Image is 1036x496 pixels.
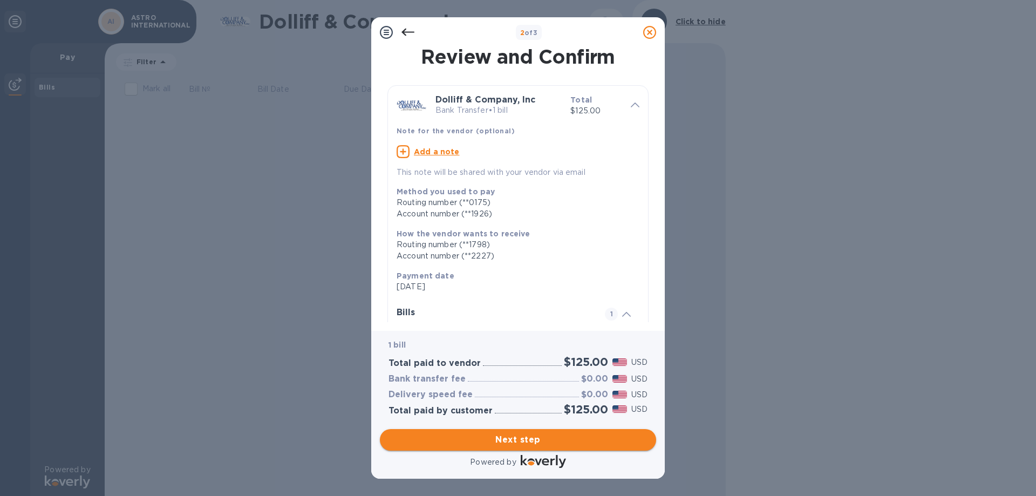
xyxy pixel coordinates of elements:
b: Note for the vendor (optional) [397,127,515,135]
p: USD [631,389,647,400]
h2: $125.00 [564,355,608,369]
h3: Delivery speed fee [388,390,473,400]
span: Next step [388,433,647,446]
button: Next step [380,429,656,451]
div: Routing number (**0175) [397,197,631,208]
b: 1 bill [388,341,406,349]
h1: Review and Confirm [385,45,651,68]
h2: $125.00 [564,403,608,416]
img: USD [612,358,627,366]
span: 1 [605,308,618,321]
p: USD [631,404,647,415]
p: [DATE] [397,281,631,293]
h3: Total paid to vendor [388,358,481,369]
h3: Bank transfer fee [388,374,466,384]
span: 2 [520,29,524,37]
h3: Total paid by customer [388,406,493,416]
b: Dolliff & Company, Inc [435,94,535,105]
h3: $0.00 [581,374,608,384]
h3: $0.00 [581,390,608,400]
b: How the vendor wants to receive [397,229,530,238]
h3: Bills [397,308,592,318]
div: Account number (**2227) [397,250,631,262]
img: USD [612,405,627,413]
img: USD [612,391,627,398]
div: Account number (**1926) [397,208,631,220]
p: USD [631,373,647,385]
img: Logo [521,455,566,468]
b: Payment date [397,271,454,280]
p: This note will be shared with your vendor via email [397,167,639,178]
p: Bank Transfer • 1 bill [435,105,562,116]
p: Powered by [470,457,516,468]
div: Routing number (**1798) [397,239,631,250]
b: of 3 [520,29,538,37]
img: USD [612,375,627,383]
div: Dolliff & Company, IncBank Transfer•1 billTotal$125.00Note for the vendor (optional)Add a noteThi... [397,94,639,178]
b: Method you used to pay [397,187,495,196]
p: $125.00 [570,105,622,117]
u: Add a note [414,147,460,156]
p: USD [631,357,647,368]
b: Total [570,96,592,104]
